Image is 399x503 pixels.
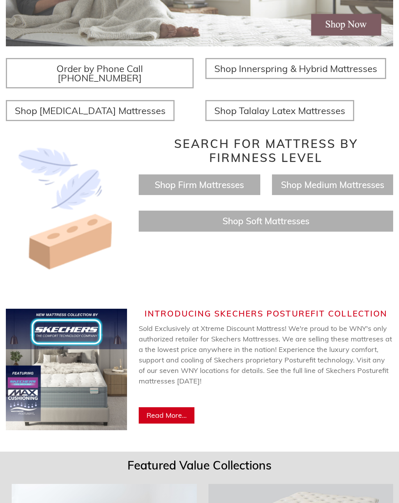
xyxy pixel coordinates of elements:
a: Shop [MEDICAL_DATA] Mattresses [6,100,175,121]
a: Shop Innerspring & Hybrid Mattresses [205,58,386,79]
span: Featured Value Collections [127,458,272,473]
a: Shop Soft Mattresses [222,215,309,227]
a: Shop Talalay Latex Mattresses [205,100,354,121]
span: Sold Exclusively at Xtreme Discount Mattress! We're proud to be WNY's only authorized retailer fo... [139,324,392,406]
a: Order by Phone Call [PHONE_NUMBER] [6,58,194,88]
span: Introducing Skechers Posturefit Collection [145,308,387,318]
span: Search for Mattress by Firmness Level [174,136,358,165]
span: Order by Phone Call [PHONE_NUMBER] [56,63,143,84]
a: Shop Firm Mattresses [155,179,244,190]
span: Shop Innerspring & Hybrid Mattresses [214,63,377,74]
span: Shop [MEDICAL_DATA] Mattresses [15,105,166,116]
img: Skechers Web Banner (750 x 750 px) (2).jpg__PID:de10003e-3404-460f-8276-e05f03caa093 [6,309,127,430]
a: Read More... [139,407,194,424]
a: Shop Medium Mattresses [281,179,384,190]
img: Image-of-brick- and-feather-representing-firm-and-soft-feel [6,137,127,281]
span: Read More... [147,411,187,420]
span: Shop Talalay Latex Mattresses [214,105,345,116]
